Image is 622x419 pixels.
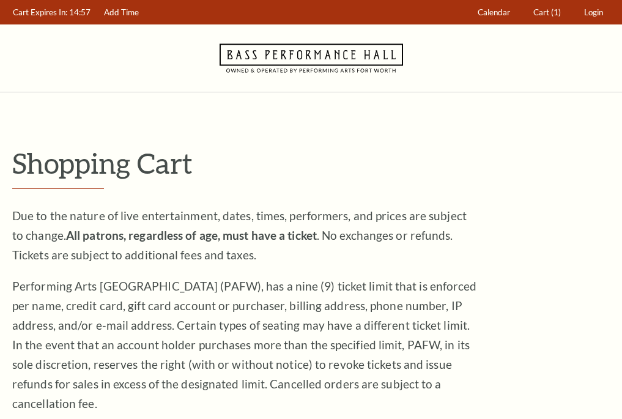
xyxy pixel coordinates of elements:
[533,7,549,17] span: Cart
[12,147,610,179] p: Shopping Cart
[579,1,609,24] a: Login
[98,1,145,24] a: Add Time
[66,228,317,242] strong: All patrons, regardless of age, must have a ticket
[12,276,477,413] p: Performing Arts [GEOGRAPHIC_DATA] (PAFW), has a nine (9) ticket limit that is enforced per name, ...
[472,1,516,24] a: Calendar
[69,7,91,17] span: 14:57
[12,209,467,262] span: Due to the nature of live entertainment, dates, times, performers, and prices are subject to chan...
[13,7,67,17] span: Cart Expires In:
[478,7,510,17] span: Calendar
[551,7,561,17] span: (1)
[584,7,603,17] span: Login
[528,1,567,24] a: Cart (1)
